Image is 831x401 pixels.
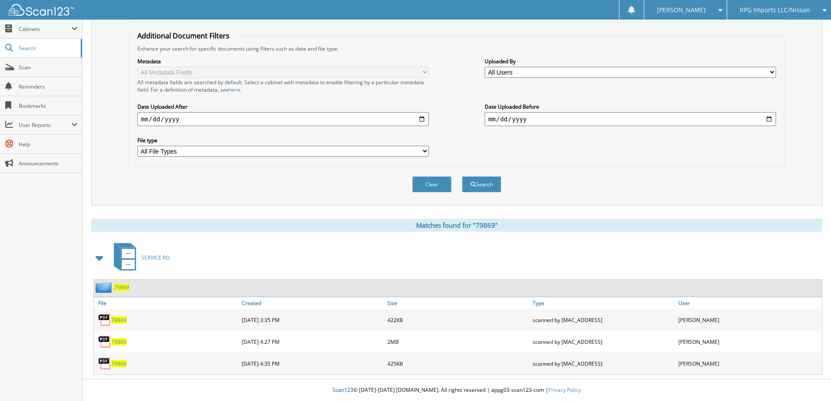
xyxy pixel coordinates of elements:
input: start [137,112,429,126]
a: 79869 [111,338,127,346]
div: [DATE] 4:27 PM [239,333,385,350]
div: © [DATE]-[DATE] [DOMAIN_NAME]. All rights reserved | appg03-scan123-com | [82,380,831,401]
span: Announcements [19,160,78,167]
div: [PERSON_NAME] [676,333,822,350]
span: Scan [19,64,78,71]
label: File type [137,137,429,144]
a: Created [239,297,385,309]
a: Type [530,297,676,309]
button: Search [462,176,501,192]
span: User Reports [19,121,72,129]
span: Cabinets [19,25,72,33]
img: PDF.png [98,357,111,370]
div: [PERSON_NAME] [676,311,822,329]
span: SERVICE RO [141,254,170,261]
input: end [485,112,776,126]
div: 2MB [385,333,531,350]
label: Date Uploaded After [137,103,429,110]
div: scanned by [MAC_ADDRESS] [530,311,676,329]
div: scanned by [MAC_ADDRESS] [530,333,676,350]
div: Matches found for "79869" [91,219,822,232]
img: folder2.png [96,282,114,293]
span: Reminders [19,83,78,90]
a: Size [385,297,531,309]
a: File [94,297,239,309]
span: RPG Imports LLC/Nissan [740,7,810,13]
a: 79869 [111,360,127,367]
div: Enhance your search for specific documents using filters such as date and file type. [133,45,780,52]
span: [PERSON_NAME] [657,7,706,13]
a: 79869 [114,284,129,291]
div: scanned by [MAC_ADDRESS] [530,355,676,372]
div: [PERSON_NAME] [676,355,822,372]
a: Privacy Policy [548,386,581,394]
img: scan123-logo-white.svg [9,4,74,16]
label: Uploaded By [485,58,776,65]
label: Metadata [137,58,429,65]
div: [DATE] 3:35 PM [239,311,385,329]
div: [DATE] 4:35 PM [239,355,385,372]
a: here [229,86,240,93]
label: Date Uploaded Before [485,103,776,110]
div: All metadata fields are searched by default. Select a cabinet with metadata to enable filtering b... [137,79,429,93]
div: 422KB [385,311,531,329]
span: Bookmarks [19,102,78,110]
legend: Additional Document Filters [133,31,234,41]
span: Search [19,45,76,52]
img: PDF.png [98,335,111,348]
a: SERVICE RO [109,240,170,275]
a: User [676,297,822,309]
div: 425KB [385,355,531,372]
iframe: Chat Widget [787,359,831,401]
button: Clear [412,176,451,192]
span: Scan123 [332,386,353,394]
span: Help [19,141,78,148]
img: PDF.png [98,313,111,326]
a: 79869 [111,316,127,324]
